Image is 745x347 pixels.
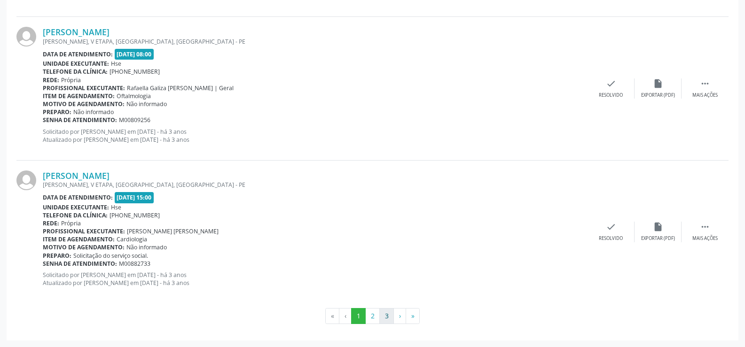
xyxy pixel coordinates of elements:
[43,219,59,227] b: Rede:
[606,222,616,232] i: check
[43,128,588,144] p: Solicitado por [PERSON_NAME] em [DATE] - há 3 anos Atualizado por [PERSON_NAME] em [DATE] - há 3 ...
[43,38,588,46] div: [PERSON_NAME], V ETAPA, [GEOGRAPHIC_DATA], [GEOGRAPHIC_DATA] - PE
[599,235,623,242] div: Resolvido
[43,170,110,181] a: [PERSON_NAME]
[43,27,110,37] a: [PERSON_NAME]
[110,211,160,219] span: [PHONE_NUMBER]
[127,84,234,92] span: Rafaella Galiza [PERSON_NAME] | Geral
[599,92,623,99] div: Resolvido
[43,252,71,260] b: Preparo:
[127,227,219,235] span: [PERSON_NAME] [PERSON_NAME]
[43,108,71,116] b: Preparo:
[43,116,117,124] b: Senha de atendimento:
[43,193,113,201] b: Data de atendimento:
[111,203,121,211] span: Hse
[110,68,160,76] span: [PHONE_NUMBER]
[119,260,150,268] span: M00882733
[43,92,115,100] b: Item de agendamento:
[641,92,675,99] div: Exportar (PDF)
[43,181,588,189] div: [PERSON_NAME], V ETAPA, [GEOGRAPHIC_DATA], [GEOGRAPHIC_DATA] - PE
[700,78,710,89] i: 
[43,211,108,219] b: Telefone da clínica:
[73,108,114,116] span: Não informado
[43,60,109,68] b: Unidade executante:
[43,243,125,251] b: Motivo de agendamento:
[393,308,406,324] button: Go to next page
[115,192,154,203] span: [DATE] 15:00
[606,78,616,89] i: check
[351,308,366,324] button: Go to page 1
[43,271,588,287] p: Solicitado por [PERSON_NAME] em [DATE] - há 3 anos Atualizado por [PERSON_NAME] em [DATE] - há 3 ...
[692,235,718,242] div: Mais ações
[653,78,663,89] i: insert_drive_file
[43,100,125,108] b: Motivo de agendamento:
[117,92,151,100] span: Oftalmologia
[115,49,154,60] span: [DATE] 08:00
[641,235,675,242] div: Exportar (PDF)
[61,76,81,84] span: Própria
[43,227,125,235] b: Profissional executante:
[126,100,167,108] span: Não informado
[700,222,710,232] i: 
[126,243,167,251] span: Não informado
[61,219,81,227] span: Própria
[43,50,113,58] b: Data de atendimento:
[16,308,729,324] ul: Pagination
[43,203,109,211] b: Unidade executante:
[43,68,108,76] b: Telefone da clínica:
[692,92,718,99] div: Mais ações
[16,170,36,190] img: img
[111,60,121,68] span: Hse
[16,27,36,46] img: img
[43,84,125,92] b: Profissional executante:
[365,308,380,324] button: Go to page 2
[117,235,147,243] span: Cardiologia
[406,308,420,324] button: Go to last page
[379,308,394,324] button: Go to page 3
[653,222,663,232] i: insert_drive_file
[119,116,150,124] span: M00809256
[43,235,115,243] b: Item de agendamento:
[43,76,59,84] b: Rede:
[73,252,148,260] span: Solicitação do serviço social.
[43,260,117,268] b: Senha de atendimento:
